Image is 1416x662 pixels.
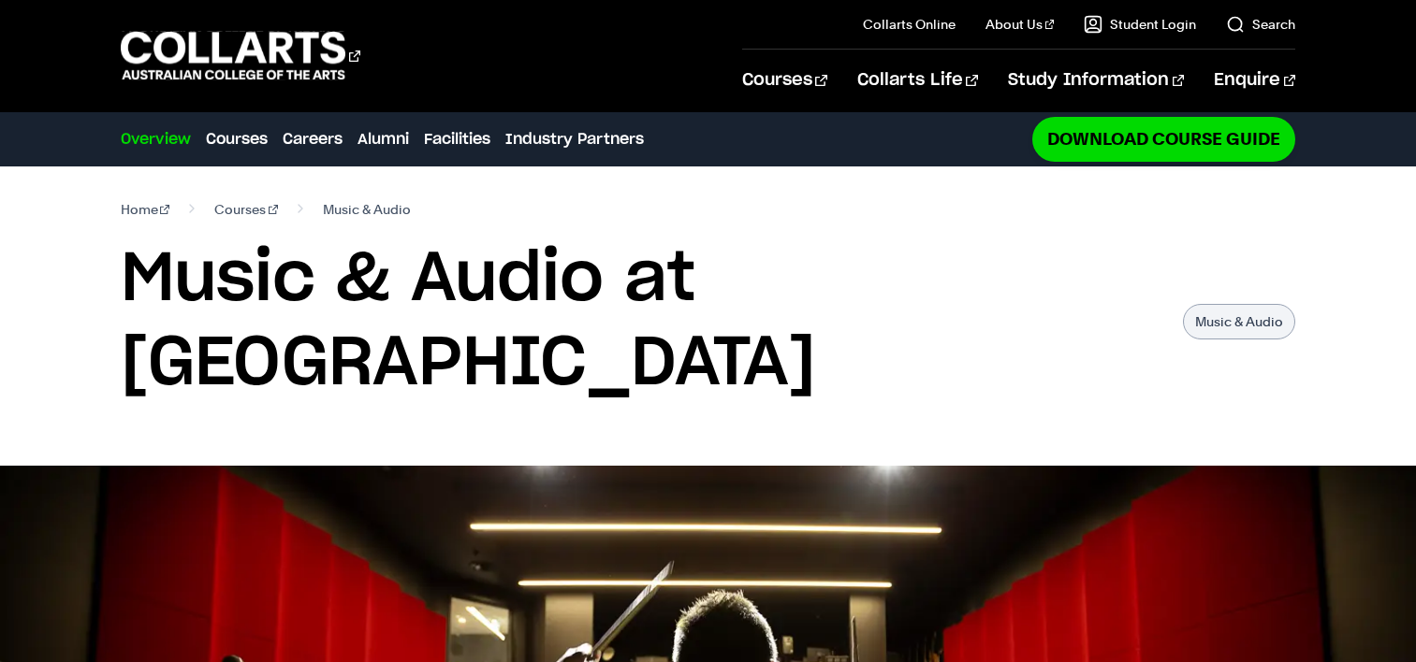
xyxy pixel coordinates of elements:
a: Enquire [1214,50,1295,111]
a: Facilities [424,128,490,151]
a: Home [121,196,170,223]
a: About Us [985,15,1055,34]
a: Courses [742,50,827,111]
h1: Music & Audio at [GEOGRAPHIC_DATA] [121,237,1165,406]
a: Study Information [1008,50,1184,111]
a: Overview [121,128,191,151]
a: Student Login [1084,15,1196,34]
a: Alumni [358,128,409,151]
a: Courses [206,128,268,151]
a: Download Course Guide [1032,117,1295,161]
a: Collarts Online [863,15,956,34]
a: Careers [283,128,343,151]
p: Music & Audio [1183,304,1295,339]
a: Collarts Life [857,50,978,111]
div: Go to homepage [121,29,360,82]
a: Industry Partners [505,128,644,151]
span: Music & Audio [323,196,411,223]
a: Search [1226,15,1295,34]
a: Courses [214,196,278,223]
